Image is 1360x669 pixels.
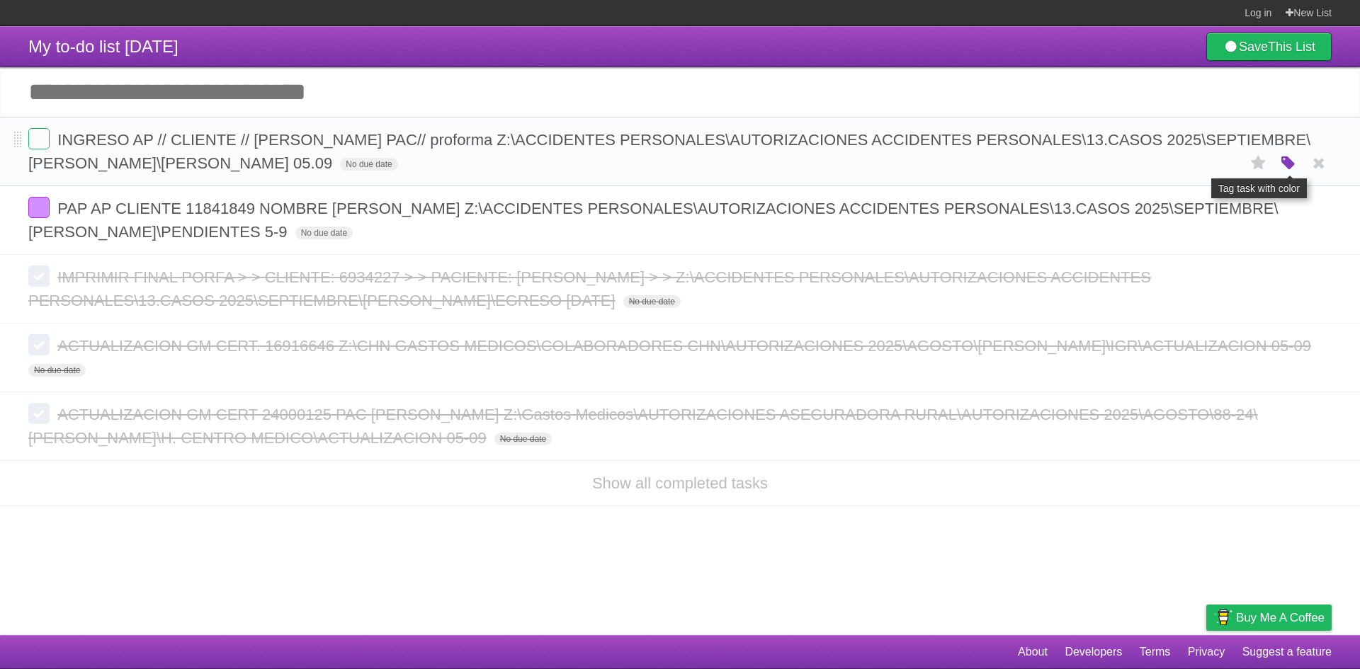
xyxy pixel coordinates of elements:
span: INGRESO AP // CLIENTE // [PERSON_NAME] PAC// proforma Z:\ACCIDENTES PERSONALES\AUTORIZACIONES ACC... [28,131,1310,172]
img: Buy me a coffee [1213,605,1232,629]
span: No due date [28,364,86,377]
a: Developers [1065,639,1122,665]
span: My to-do list [DATE] [28,37,178,56]
span: No due date [295,227,353,239]
b: This List [1268,40,1315,54]
a: SaveThis List [1206,33,1332,61]
a: Buy me a coffee [1206,605,1332,631]
label: Done [28,128,50,149]
span: No due date [623,295,681,308]
span: No due date [494,433,552,445]
label: Done [28,403,50,424]
span: ACTUALIZACION GM CERT 24000125 PAC [PERSON_NAME] Z:\Gastos Medicos\AUTORIZACIONES ASEGURADORA RUR... [28,406,1258,447]
span: No due date [340,158,397,171]
span: ACTUALIZACION GM CERT. 16916646 Z:\CHN GASTOS MEDICOS\COLABORADORES CHN\AUTORIZACIONES 2025\AGOST... [57,337,1315,355]
label: Done [28,265,50,287]
a: Suggest a feature [1242,639,1332,665]
a: Privacy [1188,639,1225,665]
span: Buy me a coffee [1236,605,1325,630]
a: Terms [1140,639,1171,665]
span: IMPRIMIR FINAL PORFA > > CLIENTE: 6934227 > > PACIENTE: [PERSON_NAME] > > Z:\ACCIDENTES PERSONALE... [28,268,1151,309]
span: PAP AP CLIENTE 11841849 NOMBRE [PERSON_NAME] Z:\ACCIDENTES PERSONALES\AUTORIZACIONES ACCIDENTES P... [28,200,1279,241]
a: Show all completed tasks [592,474,768,492]
label: Done [28,197,50,218]
label: Star task [1245,151,1272,175]
label: Done [28,334,50,355]
a: About [1018,639,1048,665]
